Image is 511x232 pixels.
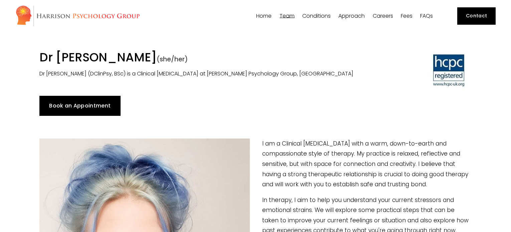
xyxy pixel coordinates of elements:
span: Conditions [302,13,331,19]
h1: Dr [PERSON_NAME] [39,50,361,67]
img: Harrison Psychology Group [15,5,140,27]
p: Dr [PERSON_NAME] (DClinPsy, BSc) is a Clinical [MEDICAL_DATA] at [PERSON_NAME] Psychology Group, ... [39,69,361,79]
a: Contact [457,7,496,25]
p: I am a Clinical [MEDICAL_DATA] with a warm, down-to-earth and compassionate style of therapy. My ... [39,139,472,190]
a: Fees [401,13,412,19]
a: folder dropdown [302,13,331,19]
span: (she/her) [157,55,188,64]
a: Careers [373,13,393,19]
a: Home [256,13,272,19]
a: folder dropdown [338,13,365,19]
span: Team [280,13,295,19]
a: folder dropdown [280,13,295,19]
span: Approach [338,13,365,19]
a: FAQs [420,13,433,19]
a: Book an Appointment [39,96,121,116]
